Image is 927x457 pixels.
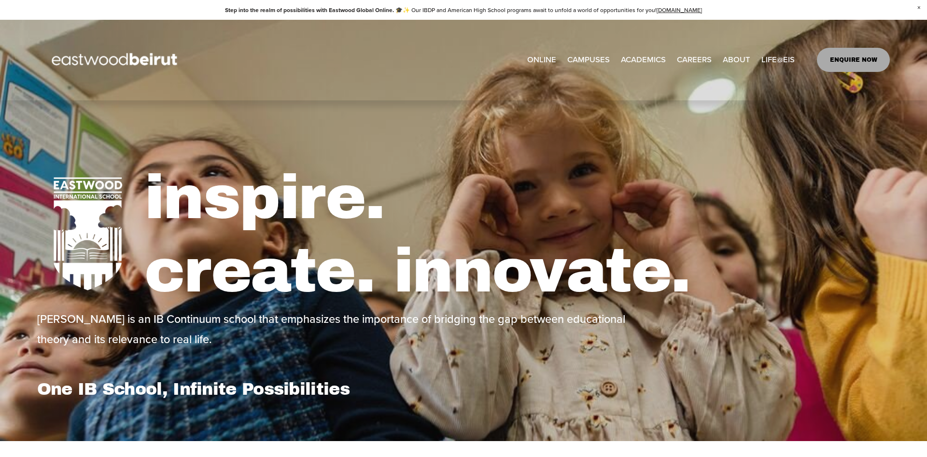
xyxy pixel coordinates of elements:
img: EastwoodIS Global Site [37,35,195,84]
span: ACADEMICS [621,53,666,67]
p: [PERSON_NAME] is an IB Continuum school that emphasizes the importance of bridging the gap betwee... [37,309,640,350]
h1: One IB School, Infinite Possibilities [37,379,461,399]
a: ENQUIRE NOW [817,48,890,72]
span: CAMPUSES [567,53,610,67]
h1: inspire. create. innovate. [144,161,890,308]
span: LIFE@EIS [761,53,795,67]
a: folder dropdown [761,52,795,68]
span: ABOUT [723,53,750,67]
a: folder dropdown [723,52,750,68]
a: [DOMAIN_NAME] [657,6,702,14]
a: ONLINE [527,52,556,68]
a: folder dropdown [567,52,610,68]
a: folder dropdown [621,52,666,68]
a: CAREERS [677,52,712,68]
